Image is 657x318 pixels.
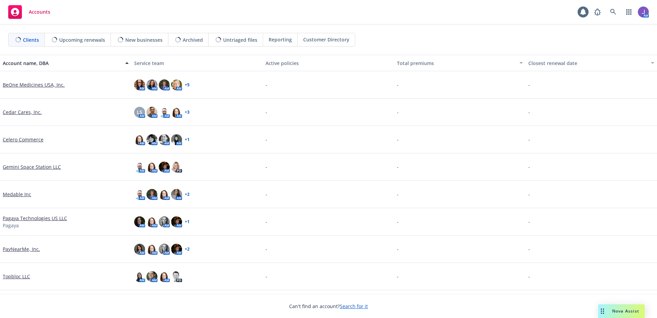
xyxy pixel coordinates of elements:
img: photo [638,7,649,17]
span: - [266,109,267,116]
img: photo [146,162,157,173]
span: - [528,218,530,225]
span: Pagaya [3,222,19,229]
div: Account name, DBA [3,60,121,67]
a: PayNearMe, Inc. [3,245,40,253]
img: photo [134,244,145,255]
span: Can't find an account? [289,303,368,310]
span: - [528,81,530,88]
a: Topbloc LLC [3,273,30,280]
a: Accounts [5,2,53,22]
div: Total premiums [397,60,515,67]
img: photo [159,162,170,173]
img: photo [171,79,182,90]
span: - [397,245,399,253]
span: Upcoming renewals [59,36,105,43]
img: photo [134,79,145,90]
img: photo [159,244,170,255]
div: Drag to move [598,304,607,318]
span: - [266,245,267,253]
span: Accounts [29,9,50,15]
img: photo [171,162,182,173]
img: photo [159,79,170,90]
a: Pagaya Technologies US LLC [3,215,67,222]
span: - [266,163,267,170]
a: Search [606,5,620,19]
img: photo [159,216,170,227]
span: - [528,245,530,253]
img: photo [171,107,182,118]
div: Active policies [266,60,391,67]
img: photo [146,244,157,255]
img: photo [146,107,157,118]
span: - [528,109,530,116]
img: photo [159,134,170,145]
span: - [266,191,267,198]
span: - [397,81,399,88]
a: Switch app [622,5,636,19]
span: - [528,163,530,170]
span: - [397,218,399,225]
img: photo [171,216,182,227]
img: photo [146,216,157,227]
a: + 2 [185,247,190,251]
span: - [266,81,267,88]
button: Active policies [263,55,394,71]
a: Celero Commerce [3,136,43,143]
img: photo [146,134,157,145]
span: Untriaged files [223,36,257,43]
a: + 1 [185,220,190,224]
a: + 2 [185,192,190,196]
img: photo [134,189,145,200]
button: Total premiums [394,55,526,71]
a: + 3 [185,110,190,114]
a: Cedar Cares, Inc. [3,109,42,116]
a: Gemini Space Station LLC [3,163,61,170]
img: photo [171,271,182,282]
div: Service team [134,60,260,67]
img: photo [159,271,170,282]
span: New businesses [125,36,163,43]
img: photo [134,162,145,173]
span: Nova Assist [612,308,639,314]
img: photo [146,271,157,282]
a: + 5 [185,83,190,87]
img: photo [134,271,145,282]
span: Customer Directory [303,36,349,43]
span: - [397,273,399,280]
button: Service team [131,55,263,71]
span: - [397,136,399,143]
a: + 1 [185,138,190,142]
img: photo [159,189,170,200]
span: - [397,109,399,116]
span: - [397,191,399,198]
img: photo [134,216,145,227]
span: Archived [183,36,203,43]
span: Reporting [269,36,292,43]
span: - [266,273,267,280]
button: Nova Assist [598,304,645,318]
span: - [266,136,267,143]
img: photo [171,189,182,200]
img: photo [159,107,170,118]
span: - [528,136,530,143]
img: photo [171,244,182,255]
img: photo [146,79,157,90]
a: Medable Inc [3,191,31,198]
button: Closest renewal date [526,55,657,71]
span: LS [137,109,142,116]
img: photo [134,134,145,145]
span: Clients [23,36,39,43]
a: Search for it [340,303,368,309]
img: photo [146,189,157,200]
span: - [266,218,267,225]
a: BeOne Medicines USA, Inc. [3,81,65,88]
div: Closest renewal date [528,60,647,67]
span: - [528,191,530,198]
span: - [528,273,530,280]
img: photo [171,134,182,145]
a: Report a Bug [591,5,604,19]
span: - [397,163,399,170]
